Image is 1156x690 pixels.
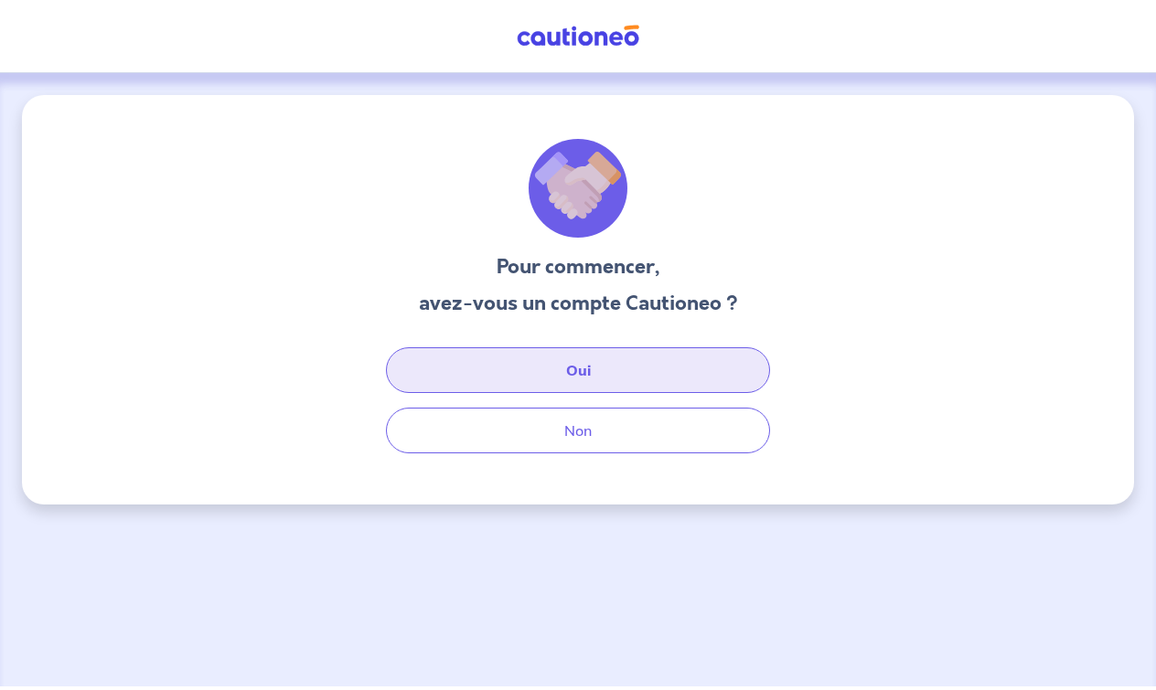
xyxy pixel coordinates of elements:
[509,25,647,48] img: Cautioneo
[386,347,770,393] button: Oui
[529,139,627,238] img: illu_welcome.svg
[386,408,770,453] button: Non
[419,289,738,318] h3: avez-vous un compte Cautioneo ?
[419,252,738,281] h3: Pour commencer,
